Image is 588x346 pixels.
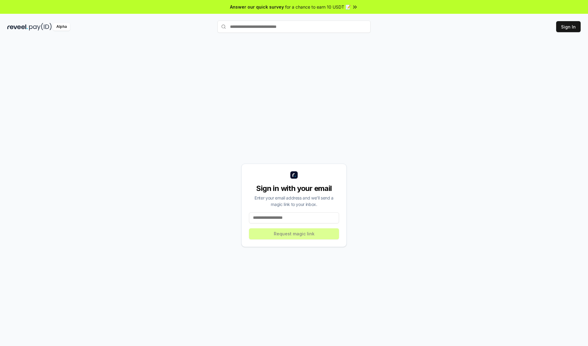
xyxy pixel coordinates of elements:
div: Alpha [53,23,70,31]
img: logo_small [290,171,298,179]
span: Answer our quick survey [230,4,284,10]
div: Sign in with your email [249,184,339,193]
span: for a chance to earn 10 USDT 📝 [285,4,351,10]
div: Enter your email address and we’ll send a magic link to your inbox. [249,195,339,207]
img: pay_id [29,23,52,31]
button: Sign In [556,21,581,32]
img: reveel_dark [7,23,28,31]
